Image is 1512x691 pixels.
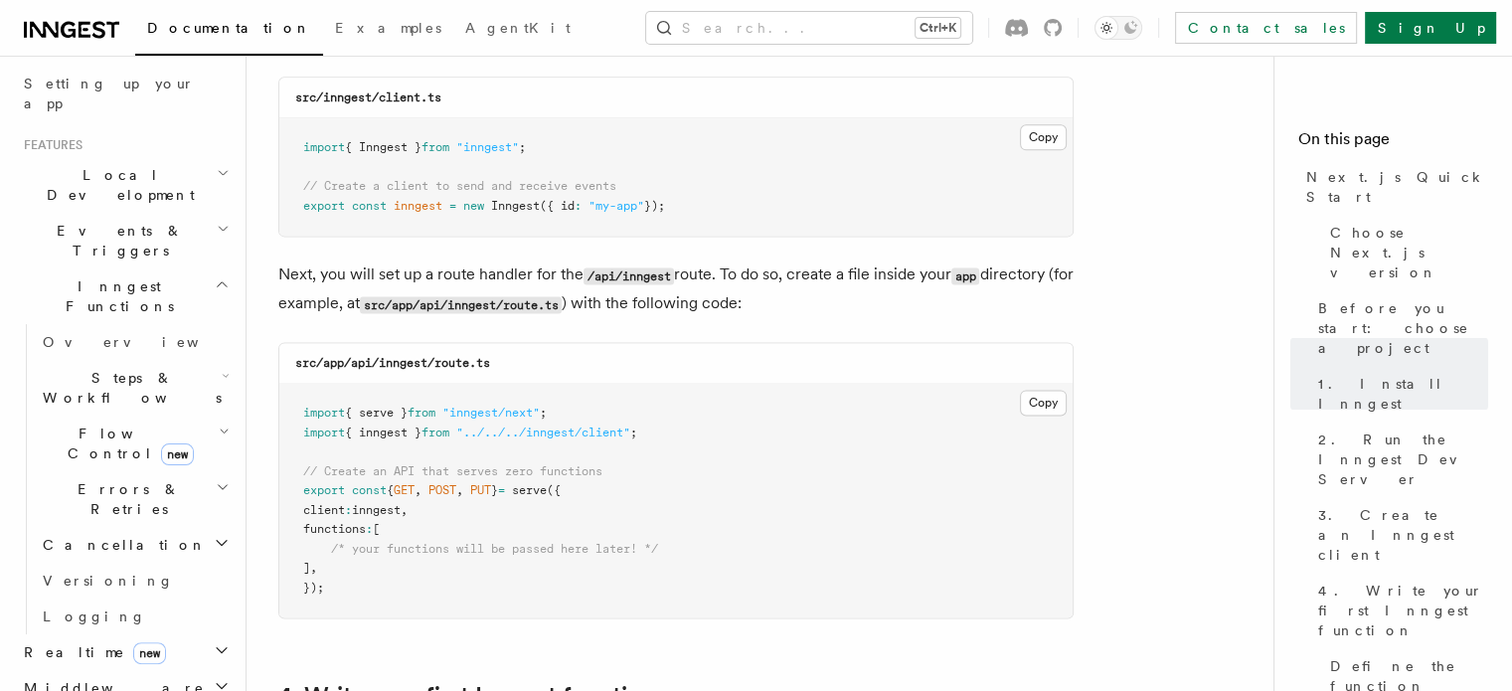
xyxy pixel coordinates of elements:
span: GET [394,483,415,497]
a: Next.js Quick Start [1298,159,1488,215]
span: export [303,199,345,213]
p: Next, you will set up a route handler for the route. To do so, create a file inside your director... [278,260,1074,318]
a: Versioning [35,563,234,599]
span: Steps & Workflows [35,368,222,408]
span: Local Development [16,165,217,205]
span: , [456,483,463,497]
span: import [303,140,345,154]
span: AgentKit [465,20,571,36]
span: // Create a client to send and receive events [303,179,616,193]
code: app [951,267,979,284]
span: , [310,561,317,575]
span: POST [428,483,456,497]
span: Errors & Retries [35,479,216,519]
span: { [387,483,394,497]
span: Inngest Functions [16,276,215,316]
span: "inngest" [456,140,519,154]
h4: On this page [1298,127,1488,159]
span: { inngest } [345,426,421,439]
span: ({ id [540,199,575,213]
button: Local Development [16,157,234,213]
span: Events & Triggers [16,221,217,260]
span: new [133,642,166,664]
span: inngest [394,199,442,213]
span: Next.js Quick Start [1306,167,1488,207]
span: 2. Run the Inngest Dev Server [1318,430,1488,489]
span: , [415,483,421,497]
span: 3. Create an Inngest client [1318,505,1488,565]
span: from [421,426,449,439]
a: Choose Next.js version [1322,215,1488,290]
span: [ [373,522,380,536]
button: Copy [1020,124,1067,150]
button: Toggle dark mode [1094,16,1142,40]
span: inngest [352,503,401,517]
button: Steps & Workflows [35,360,234,416]
a: Overview [35,324,234,360]
a: Sign Up [1365,12,1496,44]
code: /api/inngest [584,267,674,284]
a: 1. Install Inngest [1310,366,1488,422]
span: Features [16,137,83,153]
button: Cancellation [35,527,234,563]
span: Setting up your app [24,76,195,111]
a: AgentKit [453,6,583,54]
span: , [401,503,408,517]
span: ; [519,140,526,154]
span: Before you start: choose a project [1318,298,1488,358]
span: = [449,199,456,213]
span: "inngest/next" [442,406,540,420]
span: import [303,426,345,439]
button: Search...Ctrl+K [646,12,972,44]
span: ; [630,426,637,439]
span: Choose Next.js version [1330,223,1488,282]
code: src/app/api/inngest/route.ts [360,296,562,313]
span: = [498,483,505,497]
span: Realtime [16,642,166,662]
span: const [352,483,387,497]
button: Errors & Retries [35,471,234,527]
button: Inngest Functions [16,268,234,324]
span: : [345,503,352,517]
div: Inngest Functions [16,324,234,634]
span: import [303,406,345,420]
button: Flow Controlnew [35,416,234,471]
a: 3. Create an Inngest client [1310,497,1488,573]
span: Versioning [43,573,174,589]
a: Documentation [135,6,323,56]
span: ] [303,561,310,575]
span: Flow Control [35,424,219,463]
span: Overview [43,334,248,350]
span: // Create an API that serves zero functions [303,464,602,478]
span: Cancellation [35,535,207,555]
span: from [408,406,435,420]
button: Copy [1020,390,1067,416]
span: PUT [470,483,491,497]
span: client [303,503,345,517]
a: Contact sales [1175,12,1357,44]
a: Logging [35,599,234,634]
span: }); [303,581,324,595]
span: "../../../inngest/client" [456,426,630,439]
a: Before you start: choose a project [1310,290,1488,366]
span: Documentation [147,20,311,36]
span: "my-app" [588,199,644,213]
span: new [463,199,484,213]
span: 1. Install Inngest [1318,374,1488,414]
span: /* your functions will be passed here later! */ [331,542,658,556]
span: 4. Write your first Inngest function [1318,581,1488,640]
span: const [352,199,387,213]
span: }); [644,199,665,213]
button: Realtimenew [16,634,234,670]
span: ; [540,406,547,420]
a: 4. Write your first Inngest function [1310,573,1488,648]
span: Examples [335,20,441,36]
span: Logging [43,608,146,624]
span: functions [303,522,366,536]
span: : [366,522,373,536]
a: Setting up your app [16,66,234,121]
button: Events & Triggers [16,213,234,268]
span: new [161,443,194,465]
span: export [303,483,345,497]
kbd: Ctrl+K [916,18,960,38]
